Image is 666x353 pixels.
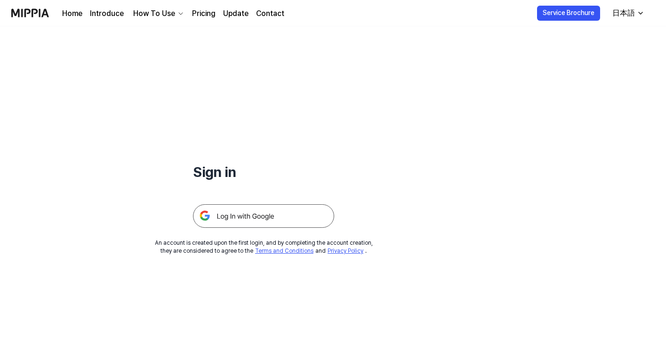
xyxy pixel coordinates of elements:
a: Introduce [90,8,124,19]
img: 구글 로그인 버튼 [193,204,334,228]
h1: Sign in [193,162,334,182]
button: Service Brochure [537,6,600,21]
button: How To Use [131,8,185,19]
div: 日本語 [610,8,637,19]
a: Update [223,8,249,19]
a: Terms and Conditions [255,248,313,254]
a: Privacy Policy [328,248,363,254]
button: 日本語 [605,4,650,23]
div: An account is created upon the first login, and by completing the account creation, they are cons... [155,239,373,255]
a: Pricing [192,8,216,19]
div: How To Use [131,8,177,19]
a: Home [62,8,82,19]
a: Contact [256,8,284,19]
